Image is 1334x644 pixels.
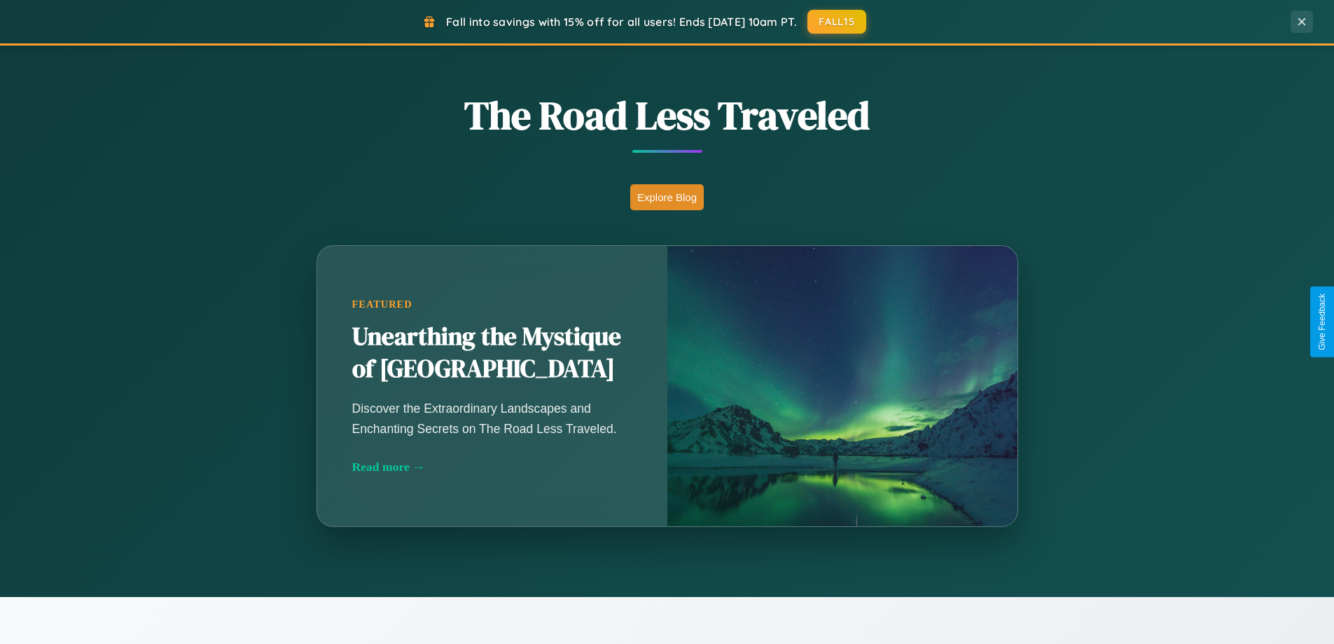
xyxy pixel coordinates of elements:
div: Featured [352,299,632,310]
button: FALL15 [807,10,866,34]
h1: The Road Less Traveled [247,88,1088,142]
p: Discover the Extraordinary Landscapes and Enchanting Secrets on The Road Less Traveled. [352,399,632,438]
h2: Unearthing the Mystique of [GEOGRAPHIC_DATA] [352,321,632,385]
span: Fall into savings with 15% off for all users! Ends [DATE] 10am PT. [446,15,797,29]
div: Read more → [352,460,632,474]
div: Give Feedback [1317,294,1327,350]
button: Explore Blog [630,184,704,210]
